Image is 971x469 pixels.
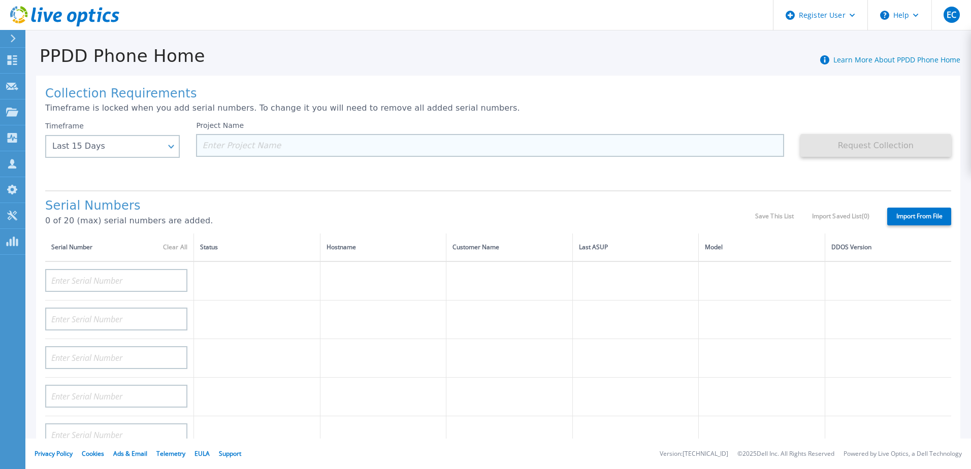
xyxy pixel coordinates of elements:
h1: Serial Numbers [45,199,755,213]
a: Privacy Policy [35,449,73,458]
th: Last ASUP [572,233,699,261]
th: DDOS Version [825,233,951,261]
input: Enter Serial Number [45,269,187,292]
li: Powered by Live Optics, a Dell Technology [844,451,962,457]
h1: PPDD Phone Home [25,46,205,66]
input: Enter Serial Number [45,423,187,446]
input: Enter Serial Number [45,385,187,408]
h1: Collection Requirements [45,87,951,101]
li: Version: [TECHNICAL_ID] [660,451,728,457]
th: Hostname [320,233,446,261]
span: EC [947,11,956,19]
input: Enter Serial Number [45,346,187,369]
input: Enter Serial Number [45,308,187,330]
a: Support [219,449,241,458]
a: Cookies [82,449,104,458]
input: Enter Project Name [196,134,784,157]
th: Model [699,233,825,261]
a: Learn More About PPDD Phone Home [833,55,960,64]
div: Serial Number [51,242,187,253]
p: 0 of 20 (max) serial numbers are added. [45,216,755,225]
a: Telemetry [156,449,185,458]
label: Timeframe [45,122,84,130]
a: Ads & Email [113,449,147,458]
label: Project Name [196,122,244,129]
th: Status [194,233,320,261]
li: © 2025 Dell Inc. All Rights Reserved [737,451,834,457]
a: EULA [195,449,210,458]
th: Customer Name [446,233,573,261]
p: Timeframe is locked when you add serial numbers. To change it you will need to remove all added s... [45,104,951,113]
div: Last 15 Days [52,142,161,151]
button: Request Collection [800,134,951,157]
label: Import From File [887,208,951,225]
